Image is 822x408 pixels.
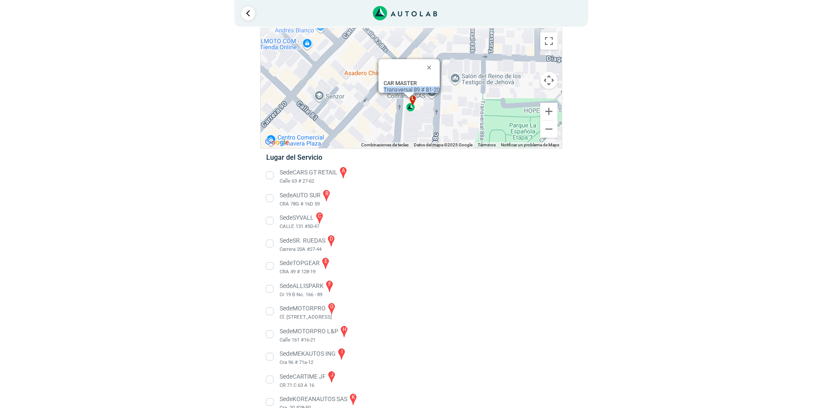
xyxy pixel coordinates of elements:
a: Link al sitio de autolab [373,9,437,17]
span: l [411,95,414,103]
button: Combinaciones de teclas [361,142,409,148]
a: Términos [478,142,496,147]
button: Cerrar [421,57,441,78]
a: Ir al paso anterior [241,6,255,20]
button: Reducir [540,120,557,138]
b: CAR MASTER [384,80,417,86]
a: Notificar un problema de Maps [501,142,559,147]
h5: Lugar del Servicio [266,153,556,161]
div: Transversal 89 # 81-20 [384,80,440,93]
img: Google [263,137,291,148]
a: Abre esta zona en Google Maps (se abre en una nueva ventana) [263,137,291,148]
button: Cambiar a la vista en pantalla completa [540,32,557,50]
button: Controles de visualización del mapa [540,72,557,89]
button: Ampliar [540,103,557,120]
span: Datos del mapa ©2025 Google [414,142,472,147]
